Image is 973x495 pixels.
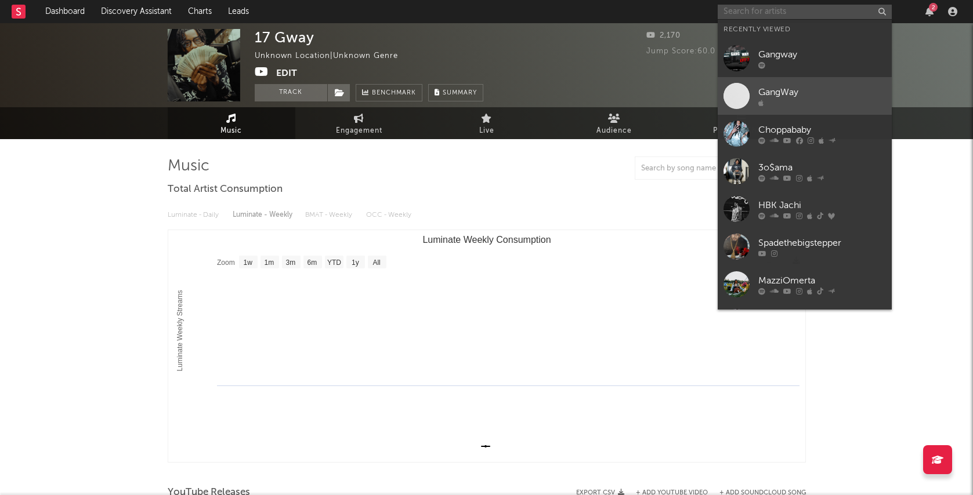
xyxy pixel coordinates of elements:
[336,124,382,138] span: Engagement
[758,236,886,250] div: Spadethebigstepper
[443,90,477,96] span: Summary
[168,107,295,139] a: Music
[220,124,242,138] span: Music
[422,235,551,245] text: Luminate Weekly Consumption
[718,190,892,228] a: HBK Jachi
[646,48,715,55] span: Jump Score: 60.0
[758,274,886,287] div: MazziOmerta
[724,23,886,37] div: Recently Viewed
[255,84,327,101] button: Track
[758,85,886,99] div: GangWay
[646,32,681,39] span: 2,170
[176,290,184,372] text: Luminate Weekly Streams
[276,66,297,81] button: Edit
[718,115,892,152] a: Choppababy
[929,3,938,12] div: 2
[243,259,252,267] text: 1w
[718,303,892,341] a: Kaleen - Topic
[372,86,416,100] span: Benchmark
[758,48,886,61] div: Gangway
[479,124,494,138] span: Live
[285,259,295,267] text: 3m
[255,29,314,46] div: 17 Gway
[352,259,359,267] text: 1y
[295,107,423,139] a: Engagement
[718,5,892,19] input: Search for artists
[718,77,892,115] a: GangWay
[718,39,892,77] a: Gangway
[758,123,886,137] div: Choppababy
[327,259,341,267] text: YTD
[551,107,678,139] a: Audience
[758,161,886,174] div: 3o$ama
[255,49,411,63] div: Unknown Location | Unknown Genre
[596,124,632,138] span: Audience
[423,107,551,139] a: Live
[168,183,283,196] span: Total Artist Consumption
[678,107,806,139] a: Playlists/Charts
[718,228,892,265] a: Spadethebigstepper
[925,7,934,16] button: 2
[356,84,422,101] a: Benchmark
[718,152,892,190] a: 3o$ama
[635,164,758,173] input: Search by song name or URL
[718,265,892,303] a: MazziOmerta
[264,259,274,267] text: 1m
[713,124,771,138] span: Playlists/Charts
[217,259,235,267] text: Zoom
[372,259,380,267] text: All
[758,198,886,212] div: HBK Jachi
[168,230,805,462] svg: Luminate Weekly Consumption
[307,259,317,267] text: 6m
[428,84,483,101] button: Summary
